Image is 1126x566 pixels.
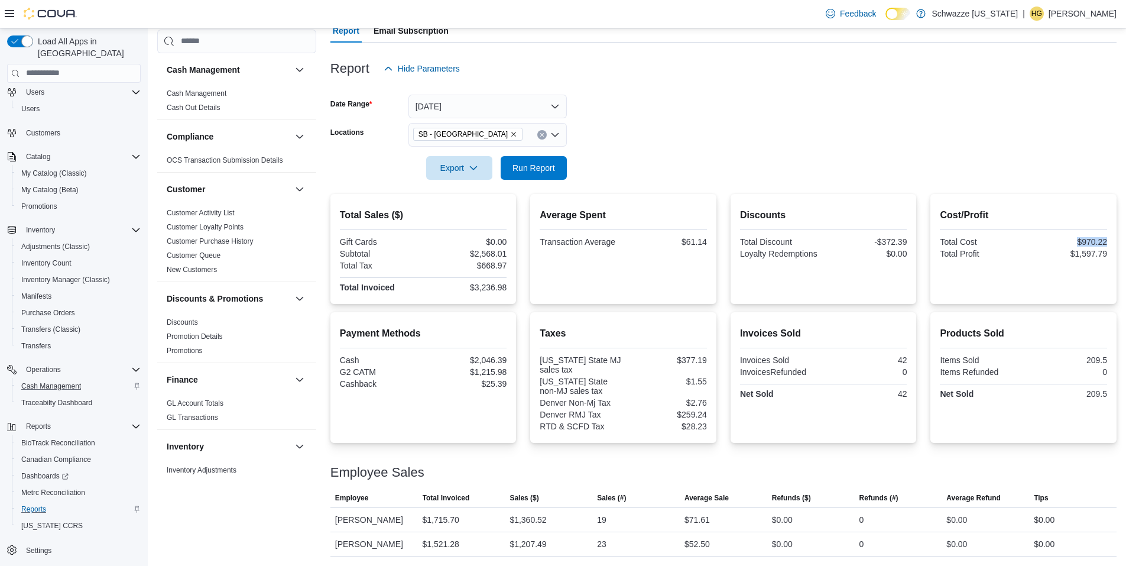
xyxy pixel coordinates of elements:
div: 209.5 [1026,389,1107,399]
span: Canadian Compliance [17,452,141,467]
span: Manifests [21,292,51,301]
span: Promotions [167,346,203,355]
div: $668.97 [426,261,507,270]
label: Locations [330,128,364,137]
button: Inventory [21,223,60,237]
div: [PERSON_NAME] [330,532,418,556]
button: Compliance [167,131,290,143]
div: Loyalty Redemptions [740,249,821,258]
span: Promotions [17,199,141,214]
a: Transfers (Classic) [17,322,85,337]
a: Feedback [821,2,881,25]
button: My Catalog (Classic) [12,165,145,182]
button: Cash Management [293,63,307,77]
div: $3,236.98 [426,283,507,292]
button: Remove SB - North Denver from selection in this group [510,131,517,138]
a: Manifests [17,289,56,303]
span: Hide Parameters [398,63,460,75]
a: Traceabilty Dashboard [17,396,97,410]
span: Reports [21,504,46,514]
span: Email Subscription [374,19,449,43]
div: [US_STATE] State MJ sales tax [540,355,621,374]
div: $25.39 [426,379,507,389]
button: [DATE] [408,95,567,118]
span: Inventory Count [21,258,72,268]
button: Transfers [12,338,145,354]
span: Promotion Details [167,332,223,341]
h2: Cost/Profit [940,208,1107,222]
strong: Net Sold [940,389,974,399]
span: Inventory Adjustments [167,465,236,475]
div: $970.22 [1026,237,1107,247]
a: Customer Queue [167,251,220,260]
a: Canadian Compliance [17,452,96,467]
span: Catalog [21,150,141,164]
span: Refunds (#) [859,493,898,503]
span: Customer Purchase History [167,237,254,246]
button: Inventory [167,441,290,452]
div: Customer [157,206,316,282]
a: Metrc Reconciliation [17,486,90,500]
span: Transfers (Classic) [17,322,141,337]
span: Cash Management [21,381,81,391]
span: Customer Queue [167,251,220,260]
span: Adjustments (Classic) [21,242,90,251]
img: Cova [24,8,77,20]
span: Traceabilty Dashboard [17,396,141,410]
div: 19 [597,513,606,527]
h3: Inventory [167,441,204,452]
button: Operations [2,361,145,378]
span: Reports [17,502,141,516]
span: Reports [26,422,51,431]
a: Customer Activity List [167,209,235,217]
p: | [1023,7,1025,21]
button: Catalog [2,148,145,165]
a: My Catalog (Classic) [17,166,92,180]
div: $61.14 [626,237,707,247]
a: Dashboards [12,468,145,484]
span: Dashboards [17,469,141,483]
button: Open list of options [550,130,560,140]
a: Cash Management [167,89,226,98]
span: Tips [1034,493,1048,503]
div: Discounts & Promotions [157,315,316,363]
span: Promotions [21,202,57,211]
a: Reports [17,502,51,516]
span: Run Report [512,162,555,174]
div: [US_STATE] State non-MJ sales tax [540,377,621,396]
span: Transfers [17,339,141,353]
div: $0.00 [772,513,793,527]
button: Discounts & Promotions [167,293,290,305]
span: Metrc Reconciliation [17,486,141,500]
span: Catalog [26,152,50,161]
div: $52.50 [684,537,710,551]
button: Cash Management [12,378,145,394]
span: Employee [335,493,369,503]
div: -$372.39 [826,237,907,247]
span: Operations [26,365,61,374]
h2: Average Spent [540,208,707,222]
div: $377.19 [626,355,707,365]
span: Canadian Compliance [21,455,91,464]
span: Transfers (Classic) [21,325,80,334]
h3: Discounts & Promotions [167,293,263,305]
span: OCS Transaction Submission Details [167,156,283,165]
span: Transfers [21,341,51,351]
div: 42 [826,355,907,365]
div: Total Tax [340,261,421,270]
div: Denver RMJ Tax [540,410,621,419]
span: My Catalog (Classic) [21,169,87,178]
a: Settings [21,544,56,558]
div: $259.24 [626,410,707,419]
button: Customers [2,124,145,141]
span: Users [21,85,141,99]
a: Dashboards [17,469,73,483]
a: Inventory Adjustments [167,466,236,474]
a: Customer Purchase History [167,237,254,245]
div: $1.55 [626,377,707,386]
div: $0.00 [426,237,507,247]
span: HG [1031,7,1042,21]
button: Settings [2,541,145,558]
span: Inventory [21,223,141,237]
button: Reports [12,501,145,518]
